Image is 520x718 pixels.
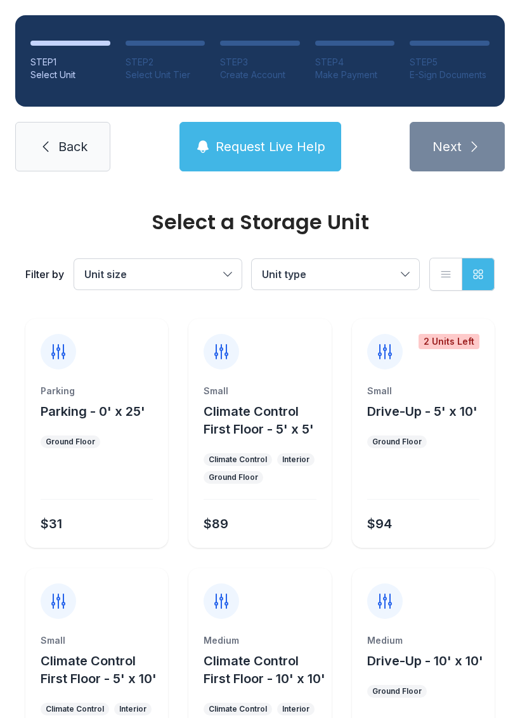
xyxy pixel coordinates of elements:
[204,402,326,438] button: Climate Control First Floor - 5' x 5'
[410,69,490,81] div: E-Sign Documents
[25,212,495,232] div: Select a Storage Unit
[204,634,316,647] div: Medium
[367,515,392,533] div: $94
[41,385,153,397] div: Parking
[367,404,478,419] span: Drive-Up - 5' x 10'
[367,653,483,668] span: Drive-Up - 10' x 10'
[410,56,490,69] div: STEP 5
[315,69,395,81] div: Make Payment
[58,138,88,156] span: Back
[30,56,110,69] div: STEP 1
[220,69,300,81] div: Create Account
[367,652,483,670] button: Drive-Up - 10' x 10'
[74,259,242,289] button: Unit size
[126,69,205,81] div: Select Unit Tier
[30,69,110,81] div: Select Unit
[372,437,422,447] div: Ground Floor
[119,704,146,714] div: Interior
[315,56,395,69] div: STEP 4
[282,455,309,465] div: Interior
[204,652,326,688] button: Climate Control First Floor - 10' x 10'
[419,334,479,349] div: 2 Units Left
[41,652,163,688] button: Climate Control First Floor - 5' x 10'
[204,515,228,533] div: $89
[282,704,309,714] div: Interior
[262,268,306,281] span: Unit type
[216,138,325,156] span: Request Live Help
[126,56,205,69] div: STEP 2
[367,402,478,420] button: Drive-Up - 5' x 10'
[367,634,479,647] div: Medium
[252,259,419,289] button: Unit type
[209,704,267,714] div: Climate Control
[41,634,153,647] div: Small
[41,653,157,686] span: Climate Control First Floor - 5' x 10'
[25,267,64,282] div: Filter by
[84,268,127,281] span: Unit size
[46,704,104,714] div: Climate Control
[41,404,145,419] span: Parking - 0' x 25'
[220,56,300,69] div: STEP 3
[204,385,316,397] div: Small
[204,653,325,686] span: Climate Control First Floor - 10' x 10'
[367,385,479,397] div: Small
[432,138,462,156] span: Next
[204,404,314,437] span: Climate Control First Floor - 5' x 5'
[46,437,95,447] div: Ground Floor
[209,455,267,465] div: Climate Control
[372,686,422,696] div: Ground Floor
[41,515,62,533] div: $31
[209,472,258,482] div: Ground Floor
[41,402,145,420] button: Parking - 0' x 25'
